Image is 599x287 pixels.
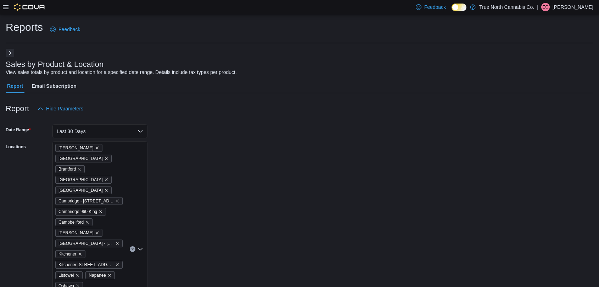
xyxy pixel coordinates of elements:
h1: Reports [6,20,43,34]
span: Brantford [58,166,76,173]
p: [PERSON_NAME] [553,3,593,11]
span: Feedback [58,26,80,33]
span: [GEOGRAPHIC_DATA] [58,155,103,162]
button: Remove Listowel from selection in this group [75,273,79,277]
h3: Sales by Product & Location [6,60,103,69]
button: Remove Aylmer from selection in this group [95,146,99,150]
div: Eric Chittim [541,3,550,11]
a: Feedback [47,22,83,36]
button: Remove Cambridge - 51 Main St from selection in this group [115,199,119,203]
h3: Report [6,104,29,113]
img: Cova [14,4,46,11]
span: Napanee [85,271,115,279]
button: Remove Brighton from selection in this group [104,178,108,182]
span: [GEOGRAPHIC_DATA] [58,176,103,183]
span: [GEOGRAPHIC_DATA] [58,187,103,194]
span: Email Subscription [32,79,77,93]
p: True North Cannabis Co. [479,3,534,11]
p: | [537,3,538,11]
span: [PERSON_NAME] [58,229,94,236]
button: Remove Kitchener from selection in this group [78,252,82,256]
button: Remove Belleville from selection in this group [104,156,108,161]
span: Cambridge - 51 Main St [55,197,123,205]
button: Remove Brockville from selection in this group [104,188,108,193]
label: Locations [6,144,26,150]
span: [PERSON_NAME] [58,144,94,151]
span: Report [7,79,23,93]
span: Listowel [55,271,83,279]
span: Cambridge 960 King [55,208,106,216]
button: Hide Parameters [35,102,86,116]
button: Remove Kitchener 1 Queen St from selection in this group [115,263,119,267]
span: Napanee [89,272,106,279]
span: Cambridge 960 King [58,208,97,215]
span: [GEOGRAPHIC_DATA] - [STREET_ADDRESS] [58,240,114,247]
span: Belleville [55,155,112,162]
span: Campbellford [55,218,93,226]
button: Remove Goderich from selection in this group [95,231,99,235]
span: EC [543,3,549,11]
span: Brantford [55,165,85,173]
label: Date Range [6,127,31,133]
button: Open list of options [138,246,143,252]
span: Hide Parameters [46,105,83,112]
span: Cambridge - [STREET_ADDRESS] [58,197,114,205]
button: Remove Cambridge 960 King from selection in this group [99,209,103,214]
span: Brockville [55,186,112,194]
span: Kitchener [55,250,85,258]
span: Kitchener [STREET_ADDRESS] [58,261,114,268]
span: Campbellford [58,219,84,226]
span: Listowel [58,272,74,279]
button: Remove Brantford from selection in this group [77,167,82,171]
button: Remove Campbellford from selection in this group [85,220,89,224]
button: Last 30 Days [52,124,147,138]
span: Aylmer [55,144,102,152]
span: Goderich [55,229,102,237]
button: Clear input [130,246,135,252]
span: Grand Bend - 31 Ontario St [55,240,123,247]
div: View sales totals by product and location for a specified date range. Details include tax types p... [6,69,237,76]
button: Remove Napanee from selection in this group [107,273,112,277]
button: Next [6,49,14,57]
span: Kitchener 1 Queen St [55,261,123,269]
span: Feedback [424,4,446,11]
button: Remove Grand Bend - 31 Ontario St from selection in this group [115,241,119,246]
span: Brighton [55,176,112,184]
span: Kitchener [58,251,77,258]
input: Dark Mode [452,4,466,11]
